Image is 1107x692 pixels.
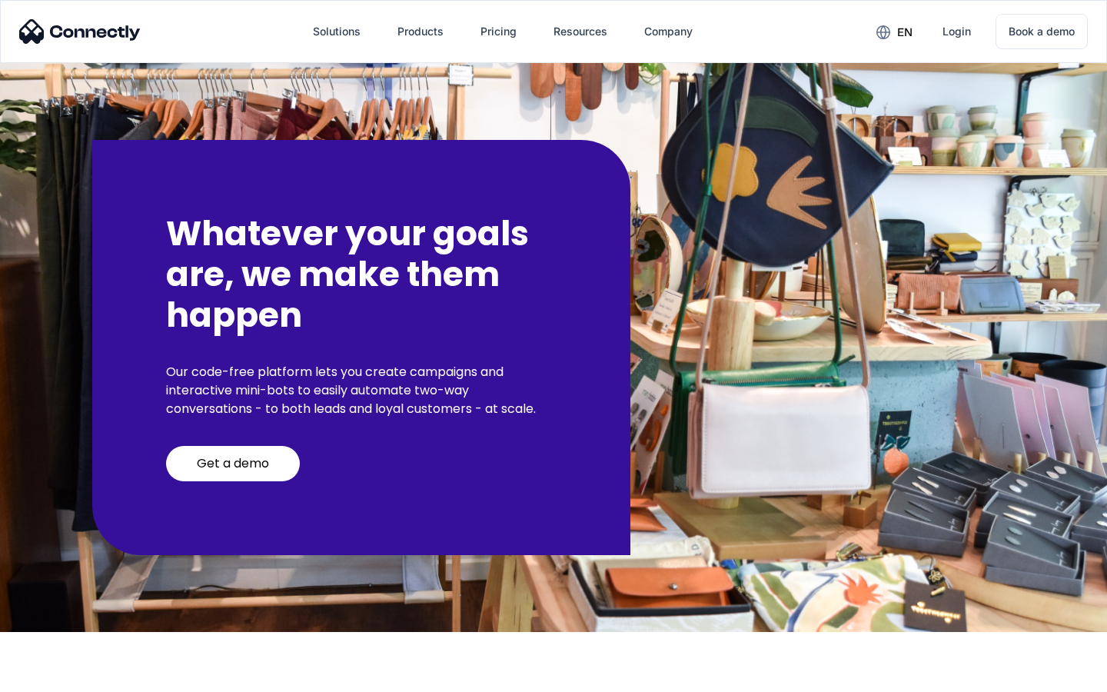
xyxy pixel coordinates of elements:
[397,21,444,42] div: Products
[897,22,913,43] div: en
[942,21,971,42] div: Login
[19,19,141,44] img: Connectly Logo
[166,214,557,335] h2: Whatever your goals are, we make them happen
[166,363,557,418] p: Our code-free platform lets you create campaigns and interactive mini-bots to easily automate two...
[553,21,607,42] div: Resources
[166,446,300,481] a: Get a demo
[930,13,983,50] a: Login
[15,665,92,687] aside: Language selected: English
[31,665,92,687] ul: Language list
[644,21,693,42] div: Company
[996,14,1088,49] a: Book a demo
[313,21,361,42] div: Solutions
[197,456,269,471] div: Get a demo
[468,13,529,50] a: Pricing
[480,21,517,42] div: Pricing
